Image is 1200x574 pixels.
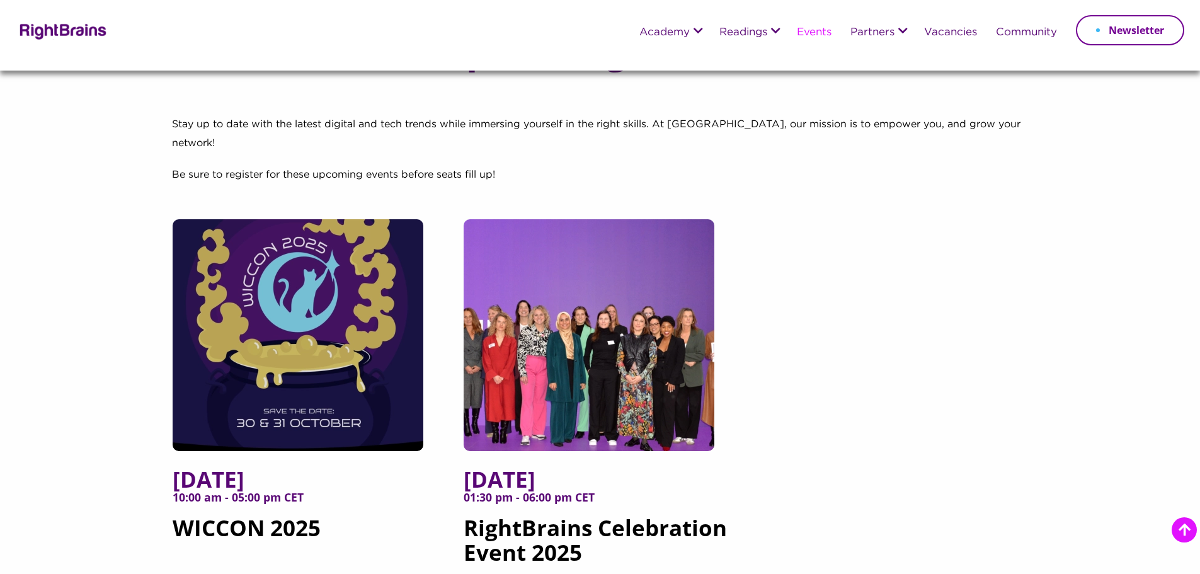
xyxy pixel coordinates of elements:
a: Academy [639,27,690,38]
span: 10:00 am - 05:00 pm CET [173,491,445,515]
a: Partners [850,27,894,38]
a: Community [996,27,1057,38]
span: [DATE] [464,467,736,491]
span: Be sure to register for these upcoming events before seats fill up! [172,170,495,180]
a: Events [797,27,831,38]
a: Vacancies [924,27,977,38]
a: Newsletter [1076,15,1184,45]
a: Readings [719,27,767,38]
span: 01:30 pm - 06:00 pm CET [464,491,736,515]
img: Rightbrains [16,21,107,40]
span: [DATE] [173,467,445,491]
span: Stay up to date with the latest digital and tech trends while immersing yourself in the right ski... [172,120,1020,148]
